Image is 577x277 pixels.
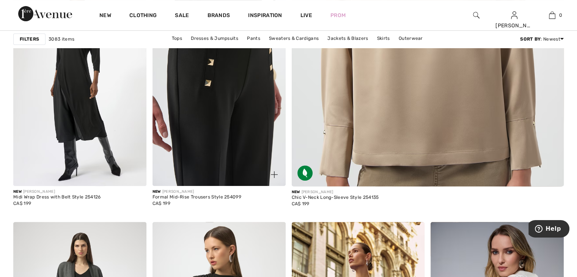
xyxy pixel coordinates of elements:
a: Pants [243,33,264,43]
a: New [99,12,111,20]
a: Tops [168,33,186,43]
div: Midi Wrap Dress with Belt Style 254126 [13,195,101,200]
div: [PERSON_NAME] [153,189,241,195]
span: 3083 items [49,36,74,42]
span: CA$ 199 [153,201,170,206]
div: [PERSON_NAME] [292,189,379,195]
a: Jackets & Blazers [324,33,372,43]
a: Clothing [129,12,157,20]
div: [PERSON_NAME] [13,189,101,195]
a: Outerwear [395,33,427,43]
a: 0 [533,11,571,20]
div: [PERSON_NAME] [495,22,533,30]
strong: Sort By [520,36,541,42]
span: New [292,190,300,194]
a: Prom [330,11,346,19]
img: My Info [511,11,517,20]
iframe: Opens a widget where you can find more information [528,220,569,239]
img: My Bag [549,11,555,20]
a: Skirts [373,33,394,43]
a: Brands [208,12,230,20]
span: CA$ 199 [292,201,310,206]
span: 0 [559,12,562,19]
img: 1ère Avenue [18,6,72,21]
span: New [153,189,161,194]
img: plus_v2.svg [271,171,278,178]
a: Sale [175,12,189,20]
div: Chic V-Neck Long-Sleeve Style 254135 [292,195,379,200]
a: Dresses & Jumpsuits [187,33,242,43]
a: Sweaters & Cardigans [265,33,322,43]
img: Sustainable Fabric [297,165,313,181]
img: search the website [473,11,480,20]
span: CA$ 199 [13,201,31,206]
strong: Filters [20,36,39,42]
span: Inspiration [248,12,282,20]
a: Sign In [511,11,517,19]
a: Live [300,11,312,19]
span: New [13,189,22,194]
div: : Newest [520,36,564,42]
div: Formal Mid-Rise Trousers Style 254099 [153,195,241,200]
